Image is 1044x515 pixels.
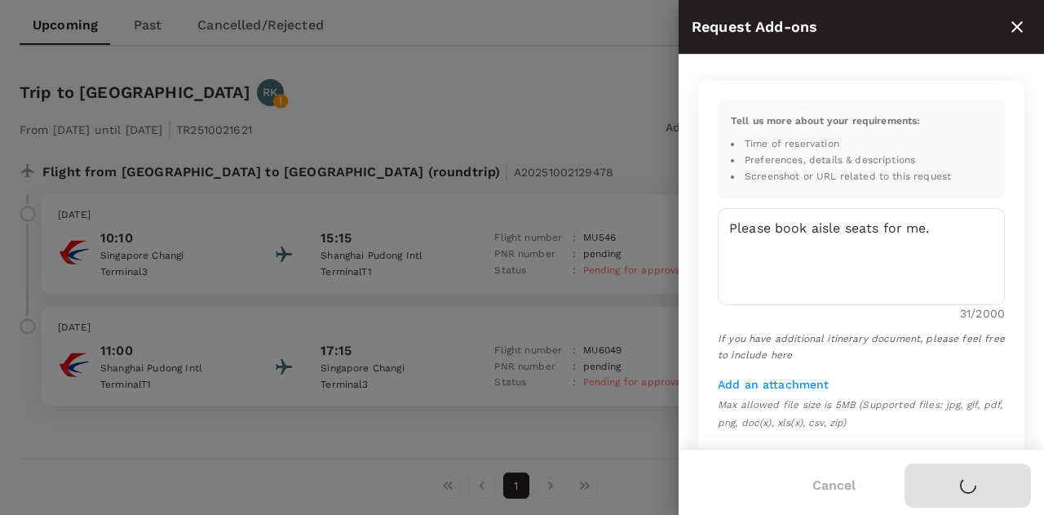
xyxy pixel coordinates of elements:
div: If you have additional itinerary document, please feel free to include here [718,331,1005,364]
button: Cancel [790,465,878,506]
li: Time of reservation [731,136,992,153]
span: Max allowed file size is 5MB (Supported files: jpg, gif, pdf, png, doc(x), xls(x), csv, zip) [718,399,1002,428]
li: Screenshot or URL related to this request [731,169,992,185]
div: Tell us more about your requirements: [731,113,992,130]
div: Request Add-ons [692,16,1003,39]
p: 31 /2000 [960,305,1005,322]
li: Preferences, details & descriptions [731,153,992,169]
textarea: Please book aisle seats for me. [718,208,1005,305]
button: close [1003,13,1031,41]
span: Add an attachment [718,378,829,391]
